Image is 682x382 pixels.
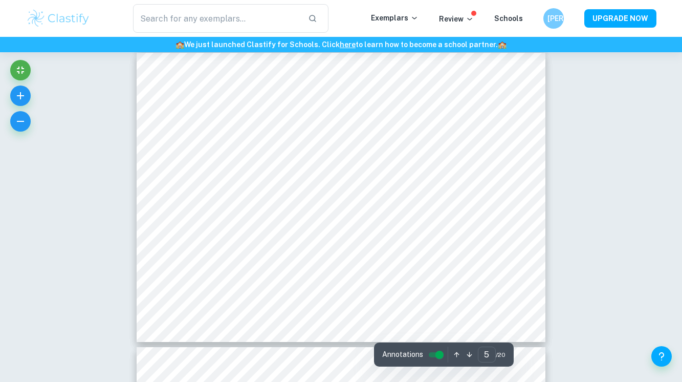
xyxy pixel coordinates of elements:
button: [PERSON_NAME] [543,8,564,29]
a: Schools [494,14,523,23]
button: Exit fullscreen [10,60,31,80]
input: Search for any exemplars... [133,4,300,33]
span: 🏫 [498,40,507,49]
h6: We just launched Clastify for Schools. Click to learn how to become a school partner. [2,39,680,50]
span: Annotations [382,349,423,360]
p: Exemplars [371,12,419,24]
img: Clastify logo [26,8,91,29]
button: UPGRADE NOW [584,9,656,28]
a: here [340,40,356,49]
p: Review [439,13,474,25]
span: / 20 [496,350,505,359]
span: 🏫 [175,40,184,49]
button: Help and Feedback [651,346,672,367]
h6: [PERSON_NAME] [547,13,559,24]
